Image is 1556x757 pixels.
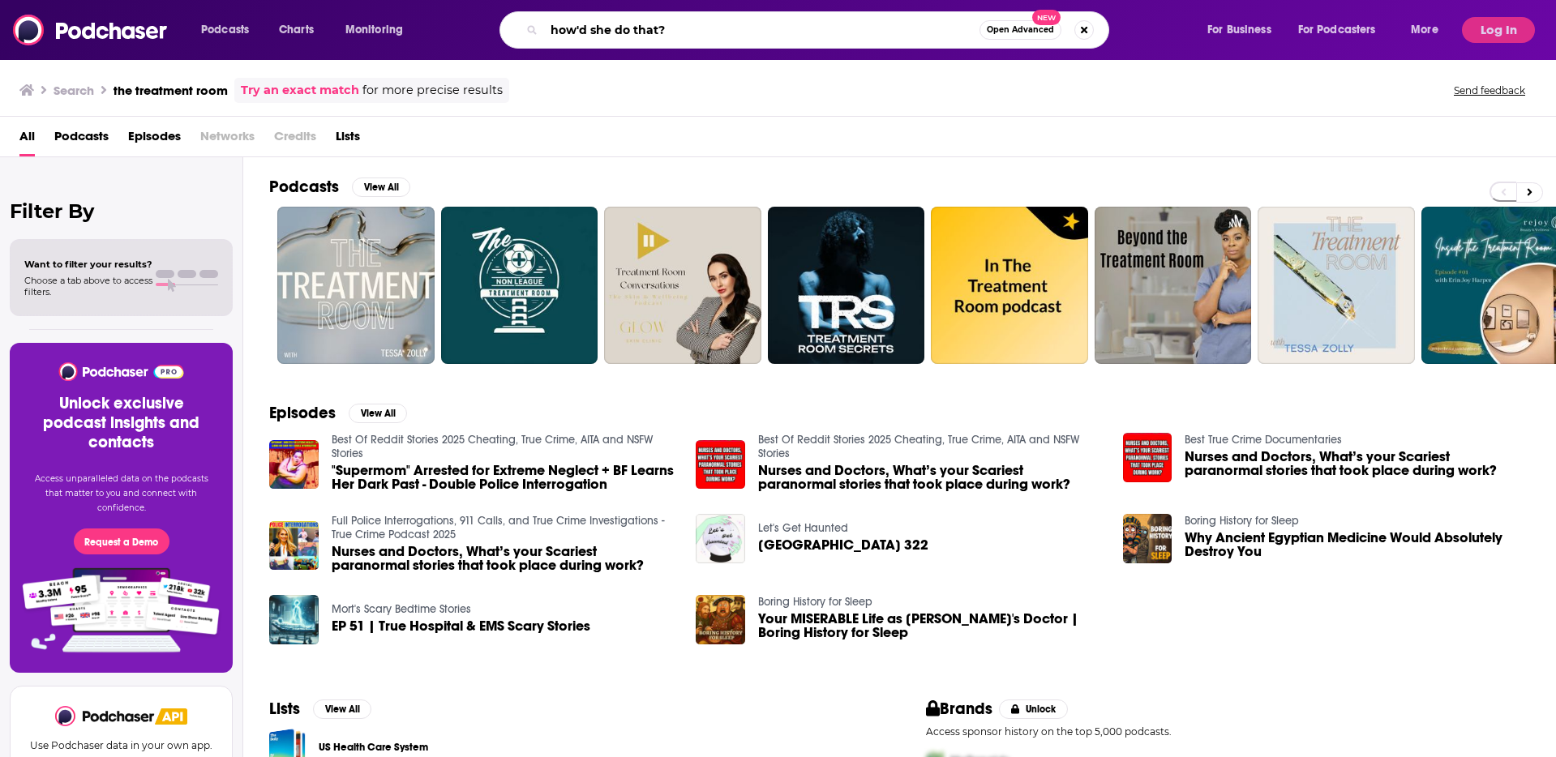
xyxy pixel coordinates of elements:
[987,26,1054,34] span: Open Advanced
[349,404,407,423] button: View All
[29,394,213,452] h3: Unlock exclusive podcast insights and contacts
[332,514,665,541] a: Full Police Interrogations, 911 Calls, and True Crime Investigations - True Crime Podcast 2025
[758,538,928,552] a: Hotel Zaza Room 322
[332,545,677,572] a: Nurses and Doctors, What’s your Scariest paranormal stories that took place during work?
[319,738,428,756] a: US Health Care System
[1185,433,1342,447] a: Best True Crime Documentaries
[313,699,371,719] button: View All
[54,83,94,98] h3: Search
[1185,450,1530,477] a: Nurses and Doctors, What’s your Scariest paranormal stories that took place during work?
[758,612,1104,639] a: Your MISERABLE Life as King Henry VIII's Doctor | Boring History for Sleep
[128,123,181,156] a: Episodes
[29,472,213,515] p: Access unparalleled data on the podcasts that matter to you and connect with confidence.
[269,595,319,644] img: EP 51 | True Hospital & EMS Scary Stories
[758,538,928,552] span: [GEOGRAPHIC_DATA] 322
[696,595,745,644] img: Your MISERABLE Life as King Henry VIII's Doctor | Boring History for Sleep
[1123,514,1172,563] img: Why Ancient Egyptian Medicine Would Absolutely Destroy You
[114,83,228,98] h3: the treatment room
[345,19,403,41] span: Monitoring
[1123,433,1172,482] img: Nurses and Doctors, What’s your Scariest paranormal stories that took place during work?
[201,19,249,41] span: Podcasts
[1400,17,1459,43] button: open menu
[544,17,979,43] input: Search podcasts, credits, & more...
[1185,531,1530,558] a: Why Ancient Egyptian Medicine Would Absolutely Destroy You
[352,177,410,197] button: View All
[1185,514,1299,528] a: Boring History for Sleep
[24,259,152,270] span: Want to filter your results?
[332,433,653,460] a: Best Of Reddit Stories 2025 Cheating, True Crime, AITA and NSFW Stories
[17,567,225,653] img: Pro Features
[55,706,156,726] img: Podchaser - Follow, Share and Rate Podcasts
[74,528,169,554] button: Request a Demo
[1411,19,1438,41] span: More
[1449,83,1530,97] button: Send feedback
[13,15,169,45] img: Podchaser - Follow, Share and Rate Podcasts
[926,699,993,719] h2: Brands
[269,177,410,197] a: PodcastsView All
[269,403,407,423] a: EpisodesView All
[30,739,212,751] p: Use Podchaser data in your own app.
[334,17,424,43] button: open menu
[696,440,745,490] img: Nurses and Doctors, What’s your Scariest paranormal stories that took place during work?
[758,521,848,535] a: Let's Get Haunted
[200,123,255,156] span: Networks
[10,199,233,223] h2: Filter By
[241,81,359,100] a: Try an exact match
[336,123,360,156] a: Lists
[155,708,187,725] img: Podchaser API banner
[1207,19,1271,41] span: For Business
[1462,17,1535,43] button: Log In
[758,595,872,609] a: Boring History for Sleep
[269,177,339,197] h2: Podcasts
[269,699,300,719] h2: Lists
[190,17,270,43] button: open menu
[58,362,185,381] img: Podchaser - Follow, Share and Rate Podcasts
[758,612,1104,639] span: Your MISERABLE Life as [PERSON_NAME]'s Doctor | Boring History for Sleep
[758,433,1079,460] a: Best Of Reddit Stories 2025 Cheating, True Crime, AITA and NSFW Stories
[1032,10,1061,25] span: New
[269,403,336,423] h2: Episodes
[1196,17,1292,43] button: open menu
[19,123,35,156] a: All
[24,275,152,297] span: Choose a tab above to access filters.
[515,11,1125,49] div: Search podcasts, credits, & more...
[332,602,471,616] a: Mort's Scary Bedtime Stories
[332,619,590,633] a: EP 51 | True Hospital & EMS Scary Stories
[696,514,745,563] img: Hotel Zaza Room 322
[1298,19,1376,41] span: For Podcasters
[269,440,319,490] img: "Supermom" Arrested for Extreme Neglect + BF Learns Her Dark Past - Double Police Interrogation
[279,19,314,41] span: Charts
[269,699,371,719] a: ListsView All
[269,521,319,571] img: Nurses and Doctors, What’s your Scariest paranormal stories that took place during work?
[999,699,1068,719] button: Unlock
[54,123,109,156] a: Podcasts
[332,464,677,491] a: "Supermom" Arrested for Extreme Neglect + BF Learns Her Dark Past - Double Police Interrogation
[758,464,1104,491] a: Nurses and Doctors, What’s your Scariest paranormal stories that took place during work?
[926,725,1531,738] p: Access sponsor history on the top 5,000 podcasts.
[1288,17,1400,43] button: open menu
[274,123,316,156] span: Credits
[979,20,1061,40] button: Open AdvancedNew
[268,17,324,43] a: Charts
[362,81,503,100] span: for more precise results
